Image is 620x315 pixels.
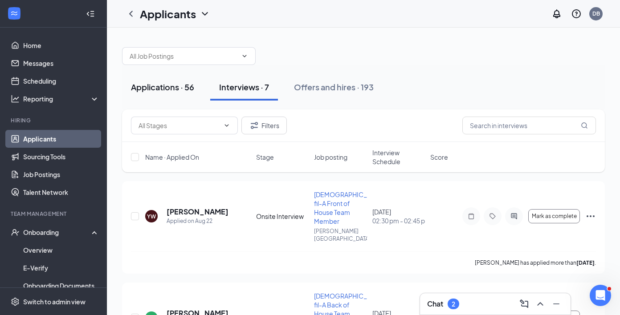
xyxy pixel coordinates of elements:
svg: Ellipses [585,211,596,222]
a: Talent Network [23,183,99,201]
svg: Filter [249,120,260,131]
span: Name · Applied On [145,153,199,162]
svg: ChevronLeft [126,8,136,19]
span: Stage [256,153,274,162]
svg: Analysis [11,94,20,103]
a: Applicants [23,130,99,148]
p: [PERSON_NAME][GEOGRAPHIC_DATA] [314,227,367,242]
input: All Job Postings [130,51,237,61]
b: [DATE] [576,259,595,266]
a: Overview [23,241,99,259]
svg: QuestionInfo [571,8,582,19]
a: E-Verify [23,259,99,277]
div: DB [592,10,600,17]
button: ChevronUp [533,297,547,311]
div: 2 [452,300,455,308]
svg: ChevronDown [200,8,210,19]
div: Reporting [23,94,100,103]
svg: Settings [11,297,20,306]
div: Offers and hires · 193 [294,81,374,93]
h3: Chat [427,299,443,309]
span: 02:30 pm - 02:45 pm [372,216,425,225]
h5: [PERSON_NAME] [167,207,228,217]
h1: Applicants [140,6,196,21]
svg: ComposeMessage [519,299,530,309]
svg: Collapse [86,9,95,18]
span: [DEMOGRAPHIC_DATA]-fil-A Front of House Team Member [314,190,387,225]
input: All Stages [139,121,220,130]
div: Switch to admin view [23,297,86,306]
svg: Tag [487,213,498,220]
div: Applications · 56 [131,81,194,93]
svg: WorkstreamLogo [10,9,19,18]
svg: MagnifyingGlass [581,122,588,129]
a: Scheduling [23,72,99,90]
svg: Notifications [551,8,562,19]
button: ComposeMessage [517,297,531,311]
svg: ChevronUp [535,299,546,309]
div: Interviews · 7 [219,81,269,93]
iframe: Intercom live chat [590,285,611,306]
a: Job Postings [23,166,99,183]
button: Filter Filters [241,117,287,134]
a: Sourcing Tools [23,148,99,166]
svg: ActiveChat [509,213,519,220]
div: Onsite Interview [256,212,309,221]
svg: ChevronDown [223,122,230,129]
input: Search in interviews [462,117,596,134]
svg: ChevronDown [241,52,248,60]
a: Messages [23,54,99,72]
span: Job posting [314,153,347,162]
span: Score [430,153,448,162]
svg: UserCheck [11,228,20,237]
p: [PERSON_NAME] has applied more than . [475,259,596,267]
svg: Minimize [551,299,562,309]
div: Onboarding [23,228,92,237]
div: YW [147,213,156,220]
div: Team Management [11,210,98,218]
div: Hiring [11,117,98,124]
svg: Note [466,213,477,220]
button: Mark as complete [528,209,580,223]
a: Home [23,36,99,54]
span: Interview Schedule [372,148,425,166]
div: Applied on Aug 22 [167,217,228,226]
div: [DATE] [372,207,425,225]
button: Minimize [549,297,563,311]
span: Mark as complete [532,213,577,219]
a: Onboarding Documents [23,277,99,295]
